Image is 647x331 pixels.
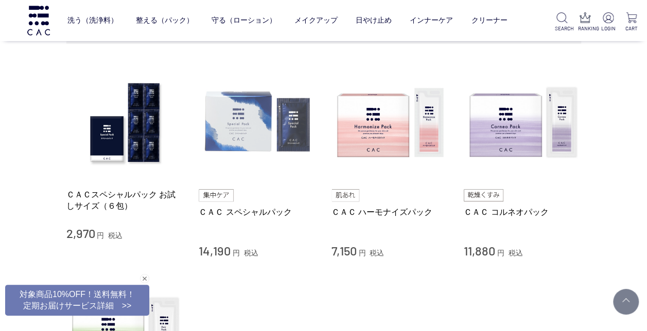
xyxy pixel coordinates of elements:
[555,12,570,32] a: SEARCH
[464,64,581,181] img: ＣＡＣ コルネオパック
[578,25,592,32] p: RANKING
[199,243,231,258] span: 14,190
[331,207,449,217] a: ＣＡＣ ハーモナイズパック
[331,189,359,201] img: 肌あれ
[601,25,616,32] p: LOGIN
[97,231,104,240] span: 円
[464,207,581,217] a: ＣＡＣ コルネオパック
[331,64,449,181] img: ＣＡＣ ハーモナイズパック
[212,8,276,33] a: 守る（ローション）
[199,64,316,181] img: ＣＡＣ スペシャルパック
[331,243,357,258] span: 7,150
[233,249,240,257] span: 円
[555,25,570,32] p: SEARCH
[66,226,95,241] span: 2,970
[601,12,616,32] a: LOGIN
[578,12,592,32] a: RANKING
[26,6,51,35] img: logo
[294,8,338,33] a: メイクアップ
[464,243,495,258] span: 11,880
[244,249,258,257] span: 税込
[108,231,123,240] span: 税込
[497,249,504,257] span: 円
[66,64,184,181] img: ＣＡＣスペシャルパック お試しサイズ（６包）
[509,249,523,257] span: 税込
[624,25,639,32] p: CART
[66,189,184,211] a: ＣＡＣスペシャルパック お試しサイズ（６包）
[67,8,118,33] a: 洗う（洗浄料）
[356,8,392,33] a: 日やけ止め
[471,8,507,33] a: クリーナー
[199,189,234,201] img: 集中ケア
[358,249,365,257] span: 円
[136,8,194,33] a: 整える（パック）
[624,12,639,32] a: CART
[199,207,316,217] a: ＣＡＣ スペシャルパック
[464,189,503,201] img: 乾燥くすみ
[410,8,453,33] a: インナーケア
[370,249,384,257] span: 税込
